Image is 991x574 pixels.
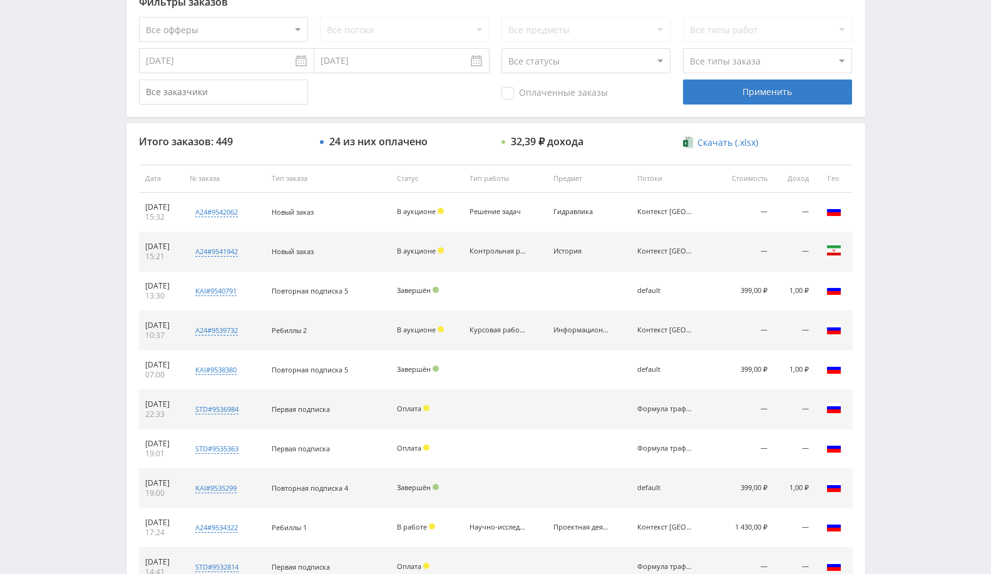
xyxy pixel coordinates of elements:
[423,444,429,451] span: Холд
[637,287,694,295] div: default
[553,523,610,531] div: Проектная деятельность
[470,247,526,255] div: Контрольная работа
[145,360,178,370] div: [DATE]
[433,484,439,490] span: Подтвержден
[145,518,178,528] div: [DATE]
[637,326,694,334] div: Контекст new лендинг
[637,405,694,413] div: Формула трафика контекст
[715,165,774,193] th: Стоимость
[397,364,431,374] span: Завершён
[438,326,444,332] span: Холд
[433,287,439,293] span: Подтвержден
[826,203,841,218] img: rus.png
[397,483,431,492] span: Завершён
[774,508,815,548] td: —
[183,165,265,193] th: № заказа
[826,440,841,455] img: rus.png
[272,365,348,374] span: Повторная подписка 5
[826,479,841,495] img: rus.png
[272,444,330,453] span: Первая подписка
[265,165,391,193] th: Тип заказа
[774,429,815,469] td: —
[272,247,314,256] span: Новый заказ
[139,79,308,105] input: Все заказчики
[195,365,237,375] div: kai#9538380
[715,469,774,508] td: 399,00 ₽
[397,561,421,571] span: Оплата
[826,519,841,534] img: rus.png
[145,281,178,291] div: [DATE]
[397,207,436,216] span: В аукционе
[774,311,815,351] td: —
[145,320,178,331] div: [DATE]
[397,522,427,531] span: В работе
[145,242,178,252] div: [DATE]
[145,331,178,341] div: 10:37
[139,136,308,147] div: Итого заказов: 449
[195,207,238,217] div: a24#9542062
[715,311,774,351] td: —
[272,286,348,295] span: Повторная подписка 5
[438,208,444,214] span: Холд
[637,247,694,255] div: Контекст new лендинг
[429,523,435,530] span: Холд
[145,528,178,538] div: 17:24
[826,322,841,337] img: rus.png
[329,136,428,147] div: 24 из них оплачено
[438,247,444,254] span: Холд
[826,558,841,573] img: rus.png
[463,165,547,193] th: Тип работы
[433,366,439,372] span: Подтвержден
[637,444,694,453] div: Формула трафика контекст
[272,207,314,217] span: Новый заказ
[195,286,237,296] div: kai#9540791
[470,208,526,216] div: Решение задач
[774,390,815,429] td: —
[774,469,815,508] td: 1,00 ₽
[715,193,774,232] td: —
[195,325,238,336] div: a24#9539732
[145,557,178,567] div: [DATE]
[145,399,178,409] div: [DATE]
[272,562,330,571] span: Первая подписка
[715,390,774,429] td: —
[139,165,184,193] th: Дата
[774,232,815,272] td: —
[145,212,178,222] div: 15:32
[826,282,841,297] img: rus.png
[145,202,178,212] div: [DATE]
[397,325,436,334] span: В аукционе
[423,563,429,569] span: Холд
[391,165,463,193] th: Статус
[553,247,610,255] div: История
[423,405,429,411] span: Холд
[637,563,694,571] div: Формула трафика контекст
[145,370,178,380] div: 07:00
[272,483,348,493] span: Повторная подписка 4
[195,523,238,533] div: a24#9534322
[774,272,815,311] td: 1,00 ₽
[715,272,774,311] td: 399,00 ₽
[683,136,758,149] a: Скачать (.xlsx)
[397,443,421,453] span: Оплата
[397,246,436,255] span: В аукционе
[195,562,239,572] div: std#9532814
[501,87,608,100] span: Оплаченные заказы
[470,523,526,531] div: Научно-исследовательская работа (НИР)
[145,449,178,459] div: 19:01
[272,325,307,335] span: Ребиллы 2
[637,208,694,216] div: Контекст new лендинг
[826,361,841,376] img: rus.png
[715,232,774,272] td: —
[145,409,178,419] div: 22:33
[145,488,178,498] div: 19:00
[195,483,237,493] div: kai#9535299
[683,136,694,148] img: xlsx
[397,285,431,295] span: Завершён
[145,291,178,301] div: 13:30
[195,247,238,257] div: a24#9541942
[697,138,758,148] span: Скачать (.xlsx)
[272,404,330,414] span: Первая подписка
[774,351,815,390] td: 1,00 ₽
[826,401,841,416] img: rus.png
